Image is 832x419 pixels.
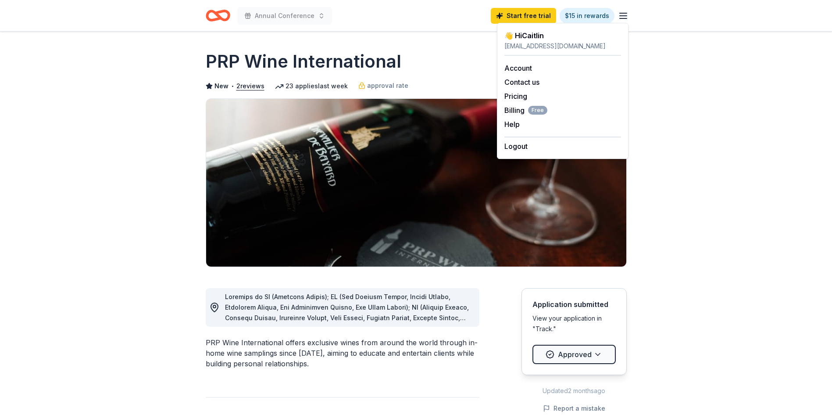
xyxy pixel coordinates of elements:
[255,11,314,21] span: Annual Conference
[504,41,621,51] div: [EMAIL_ADDRESS][DOMAIN_NAME]
[367,80,408,91] span: approval rate
[532,313,616,334] div: View your application in "Track."
[504,119,520,130] button: Help
[491,8,556,24] a: Start free trial
[237,7,332,25] button: Annual Conference
[504,105,547,116] button: BillingFree
[532,345,616,364] button: Approved
[206,5,230,26] a: Home
[521,386,627,396] div: Updated 2 months ago
[528,106,547,115] span: Free
[543,403,605,414] button: Report a mistake
[532,299,616,310] div: Application submitted
[358,80,408,91] a: approval rate
[504,77,539,87] button: Contact us
[236,81,264,91] button: 2reviews
[275,81,348,91] div: 23 applies last week
[504,30,621,41] div: 👋 Hi Caitlin
[558,349,592,360] span: Approved
[560,8,614,24] a: $15 in rewards
[231,83,234,90] span: •
[504,105,547,116] span: Billing
[214,81,229,91] span: New
[504,64,532,72] a: Account
[206,49,401,74] h1: PRP Wine International
[504,92,527,101] a: Pricing
[504,141,528,152] button: Logout
[206,337,479,369] div: PRP Wine International offers exclusive wines from around the world through in-home wine sampling...
[206,99,626,267] img: Image for PRP Wine International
